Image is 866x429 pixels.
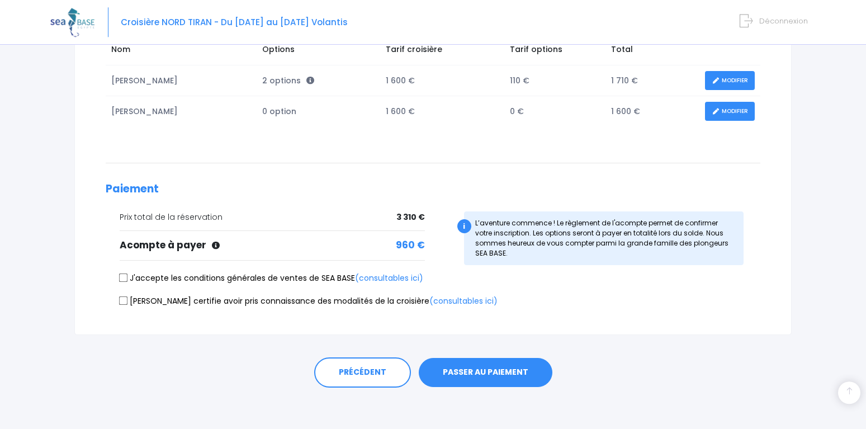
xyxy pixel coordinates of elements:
label: [PERSON_NAME] certifie avoir pris connaissance des modalités de la croisière [120,295,498,307]
td: Options [257,38,380,65]
input: [PERSON_NAME] certifie avoir pris connaissance des modalités de la croisière(consultables ici) [119,296,128,305]
input: J'accepte les conditions générales de ventes de SEA BASE(consultables ici) [119,274,128,282]
div: Acompte à payer [120,238,425,253]
span: 3 310 € [396,211,425,223]
td: Total [605,38,699,65]
td: 0 € [504,96,605,127]
td: 1 600 € [605,96,699,127]
div: L’aventure commence ! Le règlement de l'acompte permet de confirmer votre inscription. Les option... [464,211,744,265]
a: MODIFIER [705,102,755,121]
a: MODIFIER [705,71,755,91]
td: Tarif croisière [380,38,504,65]
span: Déconnexion [759,16,808,26]
td: [PERSON_NAME] [106,96,257,127]
a: (consultables ici) [429,295,498,307]
td: Nom [106,38,257,65]
td: [PERSON_NAME] [106,65,257,96]
td: Tarif options [504,38,605,65]
span: Croisière NORD TIRAN - Du [DATE] au [DATE] Volantis [121,16,348,28]
h2: Paiement [106,183,760,196]
span: 960 € [396,238,425,253]
button: PASSER AU PAIEMENT [419,358,552,387]
td: 1 600 € [380,96,504,127]
td: 1 600 € [380,65,504,96]
span: 2 options [262,75,314,86]
a: PRÉCÉDENT [314,357,411,388]
span: 0 option [262,106,296,117]
div: i [457,219,471,233]
td: 110 € [504,65,605,96]
div: Prix total de la réservation [120,211,425,223]
td: 1 710 € [605,65,699,96]
label: J'accepte les conditions générales de ventes de SEA BASE [120,272,423,284]
a: (consultables ici) [355,272,423,284]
